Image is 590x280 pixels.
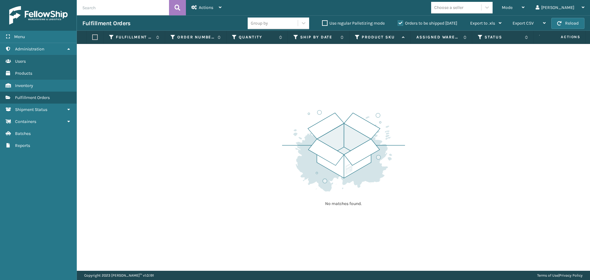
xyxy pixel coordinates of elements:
span: Actions [541,32,584,42]
label: Quantity [239,34,276,40]
span: Products [15,71,32,76]
span: Inventory [15,83,33,88]
span: Administration [15,46,44,52]
span: Users [15,59,26,64]
span: Fulfillment Orders [15,95,50,100]
span: Mode [502,5,513,10]
a: Privacy Policy [559,273,583,278]
span: Menu [14,34,25,39]
label: Ship By Date [300,34,337,40]
div: | [537,271,583,280]
div: Group by [251,20,268,26]
div: Choose a seller [434,4,463,11]
label: Order Number [177,34,214,40]
span: Actions [199,5,213,10]
label: Status [485,34,522,40]
label: Assigned Warehouse [416,34,460,40]
label: Orders to be shipped [DATE] [398,21,457,26]
img: logo [9,6,68,25]
span: Containers [15,119,36,124]
span: Batches [15,131,31,136]
button: Reload [551,18,584,29]
p: Copyright 2023 [PERSON_NAME]™ v 1.0.191 [84,271,154,280]
span: Export CSV [513,21,534,26]
span: Reports [15,143,30,148]
a: Terms of Use [537,273,558,278]
label: Fulfillment Order Id [116,34,153,40]
label: Product SKU [362,34,399,40]
h3: Fulfillment Orders [82,20,130,27]
label: Use regular Palletizing mode [322,21,385,26]
span: Shipment Status [15,107,47,112]
span: Export to .xls [470,21,495,26]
